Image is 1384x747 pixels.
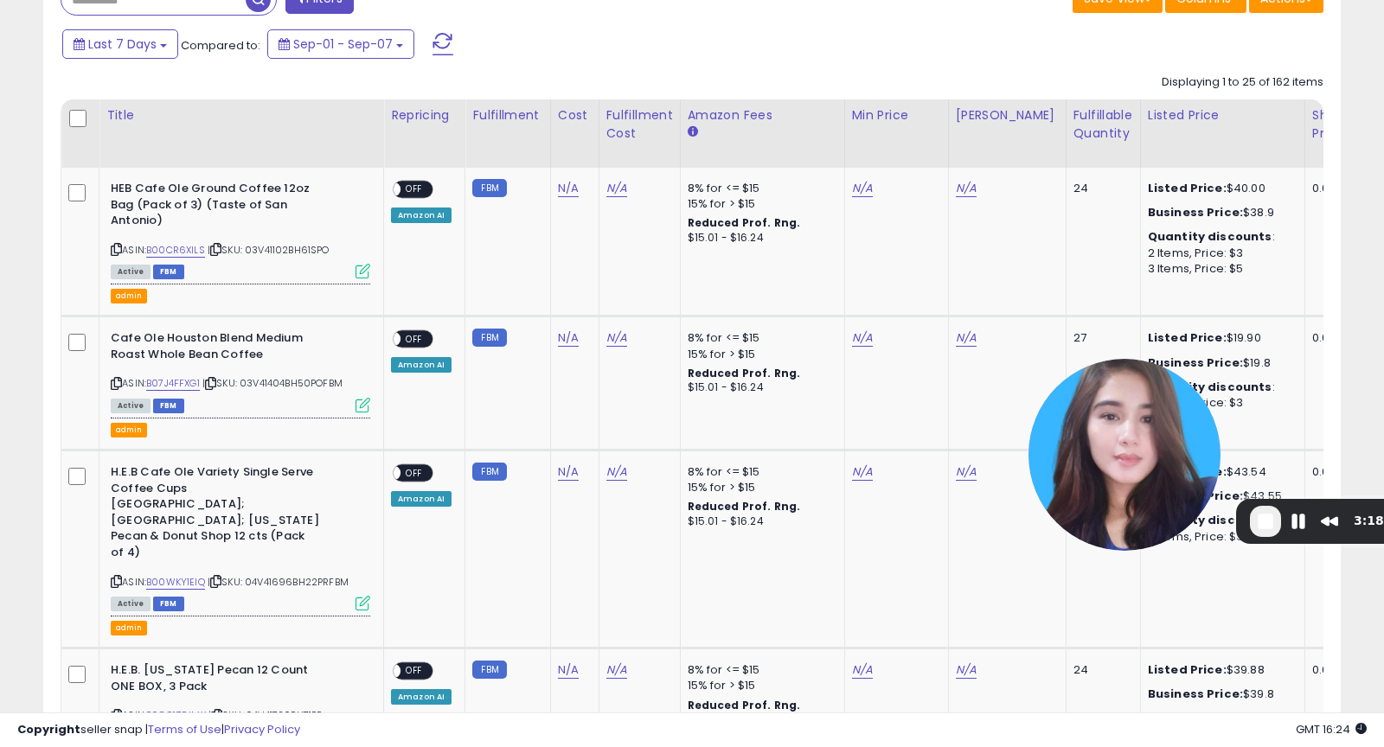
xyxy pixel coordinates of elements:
div: 15% for > $15 [688,347,831,362]
b: Reduced Prof. Rng. [688,499,801,514]
b: Listed Price: [1148,180,1227,196]
button: admin [111,621,147,635]
div: Ship Price [1312,106,1347,143]
a: N/A [606,329,627,347]
a: B00CR6XILS [146,243,205,258]
small: FBM [472,329,506,347]
span: Sep-01 - Sep-07 [293,35,393,53]
div: Min Price [852,106,941,124]
div: Fulfillment Cost [606,106,673,143]
a: N/A [558,661,579,679]
span: All listings currently available for purchase on Amazon [111,597,151,611]
a: N/A [606,180,627,197]
span: Last 7 Days [88,35,157,53]
div: Amazon AI [391,491,452,507]
div: 24 [1073,181,1127,196]
span: | SKU: 04V41696BH22PRFBM [208,575,349,589]
div: Fulfillable Quantity [1073,106,1133,143]
small: Amazon Fees. [688,124,698,140]
a: N/A [852,180,873,197]
span: Compared to: [181,37,260,54]
div: 8% for <= $15 [688,330,831,346]
div: $15.01 - $16.24 [688,231,831,246]
div: $40.00 [1148,181,1291,196]
a: N/A [956,329,977,347]
div: 0.00 [1312,464,1341,480]
a: B07J4FFXG1 [146,376,200,391]
b: H.E.B. [US_STATE] Pecan 12 Count ONE BOX, 3 Pack [111,662,321,699]
div: Repricing [391,106,458,124]
div: : [1148,229,1291,245]
div: $15.01 - $16.24 [688,514,831,529]
a: B00WKY1EIQ [146,575,205,590]
b: Quantity discounts [1148,228,1272,245]
b: Reduced Prof. Rng. [688,215,801,230]
div: 3 Items, Price: $5 [1148,261,1291,277]
a: N/A [852,463,873,481]
div: 27 [1073,330,1127,346]
b: Business Price: [1148,354,1243,371]
div: $39.8 [1148,686,1291,702]
span: FBM [153,597,184,611]
span: OFF [400,182,428,197]
button: admin [111,423,147,437]
div: Cost [558,106,592,124]
a: N/A [558,463,579,481]
button: Sep-01 - Sep-07 [267,29,414,59]
span: FBM [153,265,184,279]
div: 8% for <= $15 [688,464,831,480]
div: 24 [1073,662,1127,678]
a: N/A [852,661,873,679]
a: N/A [956,463,977,481]
div: $38.9 [1148,205,1291,220]
div: ASIN: [111,330,370,411]
div: $19.8 [1148,355,1291,371]
div: 2 Items, Price: $3 [1148,246,1291,261]
span: OFF [400,332,428,347]
div: Amazon AI [391,207,452,223]
a: N/A [606,463,627,481]
div: Amazon AI [391,689,452,705]
strong: Copyright [17,721,80,737]
div: Amazon AI [391,357,452,373]
small: FBM [472,661,506,679]
div: Amazon Fees [688,106,837,124]
b: H.E.B Cafe Ole Variety Single Serve Coffee Cups [GEOGRAPHIC_DATA]; [GEOGRAPHIC_DATA]; [US_STATE] ... [111,464,321,565]
a: Terms of Use [148,721,221,737]
span: All listings currently available for purchase on Amazon [111,399,151,413]
span: FBM [153,399,184,413]
div: Listed Price [1148,106,1297,124]
a: N/A [956,180,977,197]
div: 0.00 [1312,662,1341,678]
b: Reduced Prof. Rng. [688,366,801,380]
a: Privacy Policy [224,721,300,737]
div: 0.00 [1312,330,1341,346]
div: Displaying 1 to 25 of 162 items [1162,74,1323,91]
div: 8% for <= $15 [688,662,831,678]
div: 0.00 [1312,181,1341,196]
span: | SKU: 03V41404BH50POFBM [202,376,343,390]
span: OFF [400,664,428,679]
a: N/A [558,329,579,347]
div: 15% for > $15 [688,196,831,212]
small: FBM [472,463,506,481]
div: seller snap | | [17,722,300,738]
b: Business Price: [1148,204,1243,220]
div: 8% for <= $15 [688,181,831,196]
span: OFF [400,466,428,481]
div: ASIN: [111,464,370,609]
div: $15.01 - $16.24 [688,380,831,395]
a: N/A [956,661,977,679]
b: Business Price: [1148,686,1243,702]
a: N/A [558,180,579,197]
button: Last 7 Days [62,29,178,59]
span: | SKU: 03V41102BH61SPO [208,243,330,257]
div: [PERSON_NAME] [956,106,1059,124]
span: All listings currently available for purchase on Amazon [111,265,151,279]
button: admin [111,289,147,303]
div: 15% for > $15 [688,480,831,495]
a: N/A [606,661,627,679]
a: N/A [852,329,873,347]
span: 2025-09-15 16:24 GMT [1296,721,1367,737]
div: $19.90 [1148,330,1291,346]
